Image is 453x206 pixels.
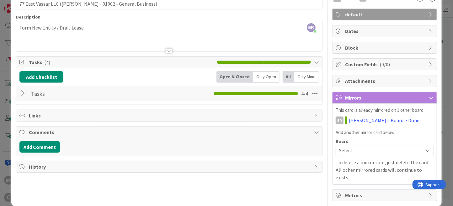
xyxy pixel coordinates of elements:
a: [PERSON_NAME]'s Board > Done [349,117,419,124]
span: Attachments [345,77,425,85]
span: Tasks [29,58,214,66]
span: Metrics [345,192,425,199]
div: All [283,71,294,83]
span: Links [29,112,311,119]
span: Block [345,44,425,51]
span: History [29,163,311,171]
span: Dates [345,27,425,35]
span: Comments [29,128,311,136]
p: Form New Entity / Draft Lease [19,24,319,31]
span: default [345,11,425,18]
span: Description [16,14,40,20]
button: Add Checklist [19,71,63,83]
span: Select... [339,146,419,155]
p: Add another mirror card below: [336,129,434,136]
span: Support [13,1,29,8]
button: Add Comment [19,141,60,153]
span: Mirrors [345,94,425,101]
span: Custom Fields [345,61,425,68]
span: 4 / 4 [301,90,308,97]
span: ER [307,23,316,32]
span: ( 4 ) [44,59,50,65]
p: This card is already mirrored on 1 other board. [336,107,434,114]
span: ( 0/0 ) [380,61,390,68]
div: Only Mine [294,71,319,83]
p: To delete a mirror card, just delete the card. All other mirrored cards will continue to exists. [336,159,434,181]
div: ER [336,117,344,124]
div: Only Open [253,71,280,83]
div: Open & Closed [216,71,253,83]
span: Board [336,139,349,144]
input: Add Checklist... [29,88,158,99]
